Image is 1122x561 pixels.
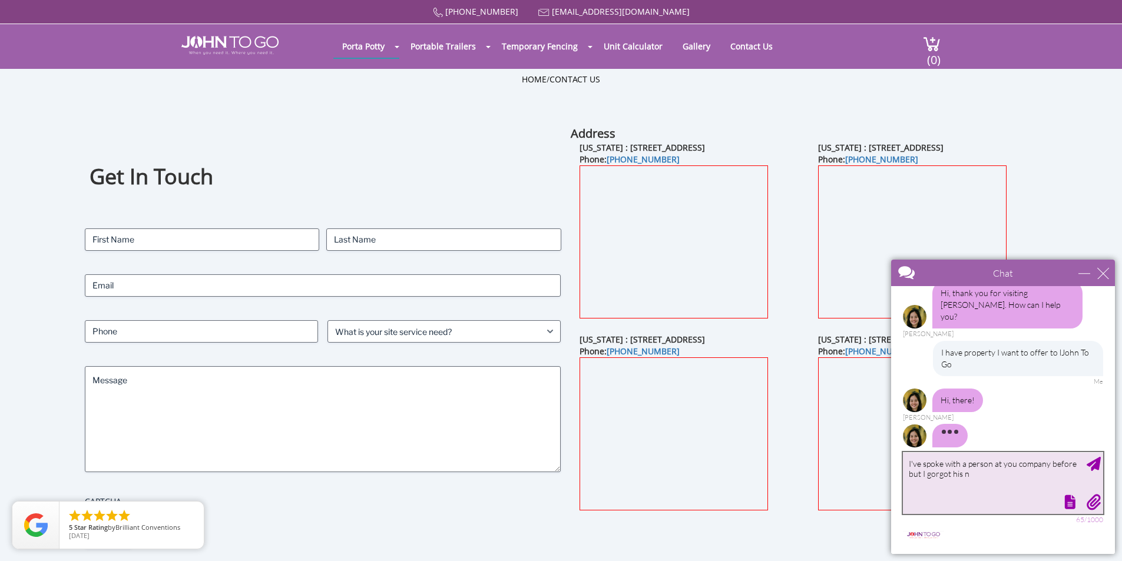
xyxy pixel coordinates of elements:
a: Portable Trailers [402,35,485,58]
b: [US_STATE] : [STREET_ADDRESS] [818,142,944,153]
a: [PHONE_NUMBER] [445,6,518,17]
b: Phone: [580,154,680,165]
input: Email [85,274,561,297]
img: Call [433,8,443,18]
img: cart a [923,36,941,52]
input: First Name [85,228,319,251]
span: by [69,524,194,532]
li:  [80,509,94,523]
b: Phone: [580,346,680,357]
a: Unit Calculator [595,35,671,58]
img: Review Rating [24,513,48,537]
li:  [92,509,107,523]
li:  [68,509,82,523]
a: Porta Potty [333,35,393,58]
span: 5 [69,523,72,532]
b: Phone: [818,346,918,357]
a: [PHONE_NUMBER] [607,346,680,357]
a: Home [522,74,547,85]
a: [PHONE_NUMBER] [607,154,680,165]
li:  [105,509,119,523]
a: [PHONE_NUMBER] [845,346,918,357]
a: Gallery [674,35,719,58]
li:  [117,509,131,523]
b: [US_STATE] : [STREET_ADDRESS][US_STATE] [818,334,987,345]
iframe: Live Chat Box [884,253,1122,561]
span: [DATE] [69,531,90,540]
span: Brilliant Conventions [115,523,180,532]
a: [PHONE_NUMBER] [845,154,918,165]
a: Temporary Fencing [493,35,587,58]
label: CAPTCHA [85,496,561,507]
input: Last Name [326,228,561,251]
a: [EMAIL_ADDRESS][DOMAIN_NAME] [552,6,690,17]
b: [US_STATE] : [STREET_ADDRESS] [580,142,705,153]
span: Star Rating [74,523,108,532]
a: Contact Us [550,74,600,85]
b: Address [571,125,615,141]
img: JOHN to go [181,36,279,55]
a: Contact Us [721,35,782,58]
h1: Get In Touch [90,162,556,191]
ul: / [522,74,600,85]
input: Phone [85,320,318,343]
span: (0) [926,42,941,68]
b: Phone: [818,154,918,165]
b: [US_STATE] : [STREET_ADDRESS] [580,334,705,345]
img: Mail [538,9,550,16]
